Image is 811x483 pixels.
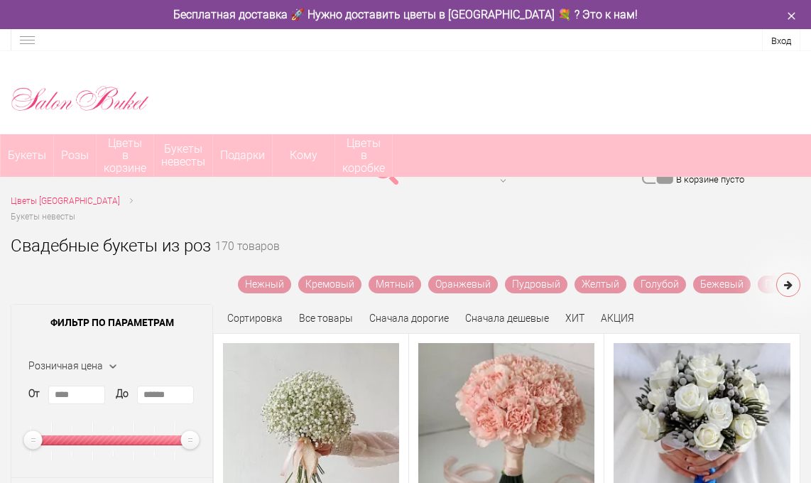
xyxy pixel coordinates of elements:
[11,194,120,209] a: Цветы [GEOGRAPHIC_DATA]
[213,134,272,177] a: Подарки
[273,134,334,177] span: Кому
[154,134,212,177] a: Букеты невесты
[11,196,120,206] span: Цветы [GEOGRAPHIC_DATA]
[299,313,353,324] a: Все товары
[428,276,498,293] a: Оранжевый
[565,313,584,324] a: ХИТ
[575,276,626,293] a: Желтый
[693,276,751,293] a: Бежевый
[505,276,567,293] a: Пудровый
[298,276,361,293] a: Кремовый
[238,276,291,293] a: Нежный
[676,174,744,185] span: В корзине пусто
[1,134,53,177] a: Букеты
[601,313,634,324] a: АКЦИЯ
[11,83,150,114] img: Цветы Нижний Новгород
[28,386,40,401] label: От
[11,305,212,340] span: Фильтр по параметрам
[11,212,75,222] span: Букеты невесты
[335,134,392,177] a: Цветы в коробке
[11,233,211,259] h1: Свадебные букеты из роз
[215,241,280,276] small: 170 товаров
[227,313,283,324] span: Сортировка
[633,276,686,293] a: Голубой
[369,313,449,324] a: Сначала дорогие
[28,360,103,371] span: Розничная цена
[116,386,129,401] label: До
[771,36,791,46] a: Вход
[97,134,153,177] a: Цветы в корзине
[369,276,421,293] a: Мятный
[465,313,549,324] a: Сначала дешевые
[54,134,96,177] a: Розы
